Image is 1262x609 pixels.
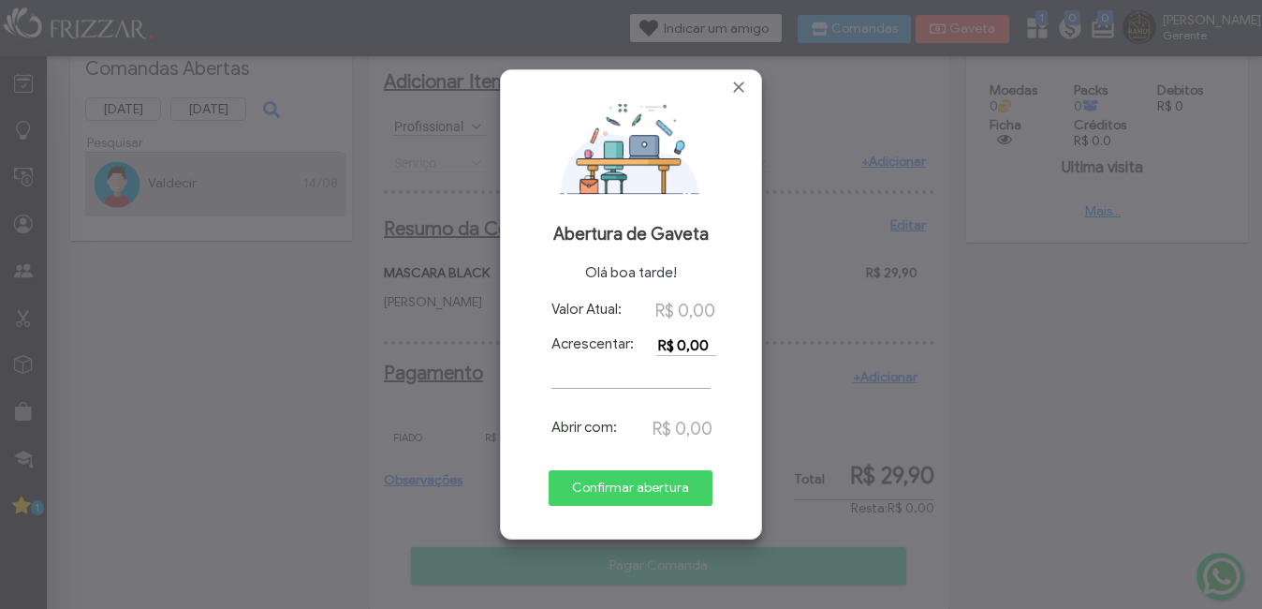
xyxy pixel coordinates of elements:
span: Olá boa tarde! [514,264,748,281]
img: Abrir Gaveta [514,101,748,195]
span: R$ 0,00 [653,419,712,439]
span: Confirmar abertura [562,474,699,502]
label: Valor Atual: [551,301,622,318]
button: Confirmar abertura [549,470,712,506]
label: Acrescentar: [551,335,634,352]
span: R$ 0,00 [655,301,715,321]
a: Fechar [729,78,748,97]
span: Abertura de Gaveta [514,224,748,245]
label: Abrir com: [551,419,617,436]
input: 0.0 [656,335,716,356]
